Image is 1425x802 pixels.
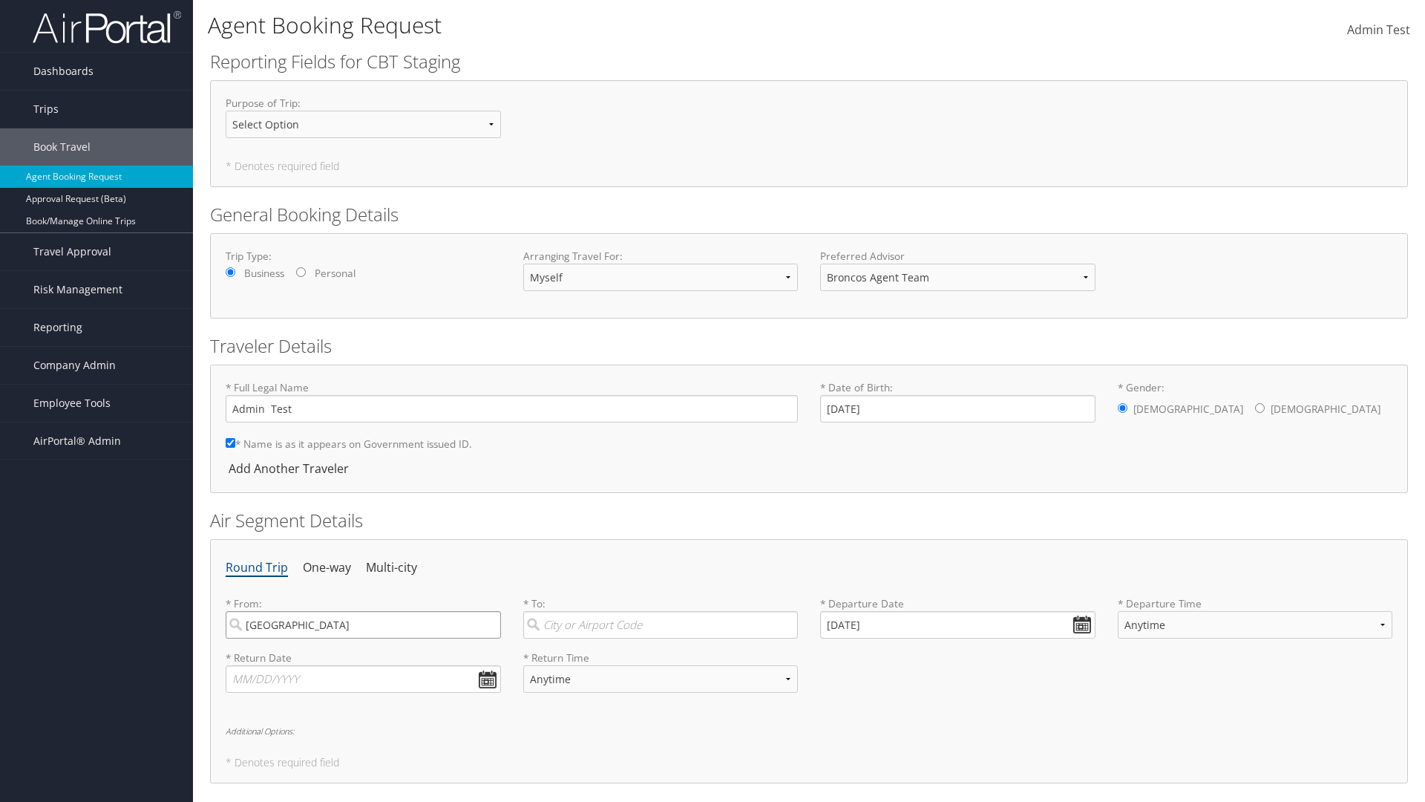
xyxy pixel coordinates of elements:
[226,111,501,138] select: Purpose of Trip:
[820,395,1095,423] input: * Date of Birth:
[226,727,1392,735] h6: Additional Options:
[33,347,116,384] span: Company Admin
[210,333,1408,359] h2: Traveler Details
[33,91,59,128] span: Trips
[1133,395,1243,423] label: [DEMOGRAPHIC_DATA]
[226,651,501,665] label: * Return Date
[820,596,1095,611] label: * Departure Date
[33,423,121,460] span: AirPortal® Admin
[1271,395,1380,423] label: [DEMOGRAPHIC_DATA]
[1118,611,1393,639] select: * Departure Time
[33,53,94,90] span: Dashboards
[226,757,1392,768] h5: * Denotes required field
[226,249,501,264] label: Trip Type:
[226,611,501,639] input: City or Airport Code
[1347,22,1410,38] span: Admin Test
[820,249,1095,264] label: Preferred Advisor
[226,596,501,639] label: * From:
[523,596,799,639] label: * To:
[33,309,82,346] span: Reporting
[1347,7,1410,53] a: Admin Test
[315,266,356,281] label: Personal
[33,271,122,308] span: Risk Management
[33,385,111,422] span: Employee Tools
[226,96,501,150] label: Purpose of Trip :
[226,665,501,693] input: MM/DD/YYYY
[1118,596,1393,651] label: * Departure Time
[226,438,235,448] input: * Name is as it appears on Government issued ID.
[1118,380,1393,425] label: * Gender:
[33,128,91,166] span: Book Travel
[226,555,288,581] li: Round Trip
[208,10,1009,41] h1: Agent Booking Request
[226,380,798,423] label: * Full Legal Name
[210,49,1408,74] h2: Reporting Fields for CBT Staging
[33,10,181,45] img: airportal-logo.png
[820,380,1095,423] label: * Date of Birth:
[33,233,111,270] span: Travel Approval
[366,555,417,581] li: Multi-city
[226,161,1392,172] h5: * Denotes required field
[523,611,799,639] input: City or Airport Code
[226,430,472,457] label: * Name is as it appears on Government issued ID.
[1118,403,1127,413] input: * Gender:[DEMOGRAPHIC_DATA][DEMOGRAPHIC_DATA]
[226,395,798,423] input: * Full Legal Name
[523,249,799,264] label: Arranging Travel For:
[303,555,351,581] li: One-way
[523,651,799,665] label: * Return Time
[210,202,1408,227] h2: General Booking Details
[244,266,284,281] label: Business
[820,611,1095,639] input: MM/DD/YYYY
[226,460,356,477] div: Add Another Traveler
[210,508,1408,533] h2: Air Segment Details
[1255,403,1265,413] input: * Gender:[DEMOGRAPHIC_DATA][DEMOGRAPHIC_DATA]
